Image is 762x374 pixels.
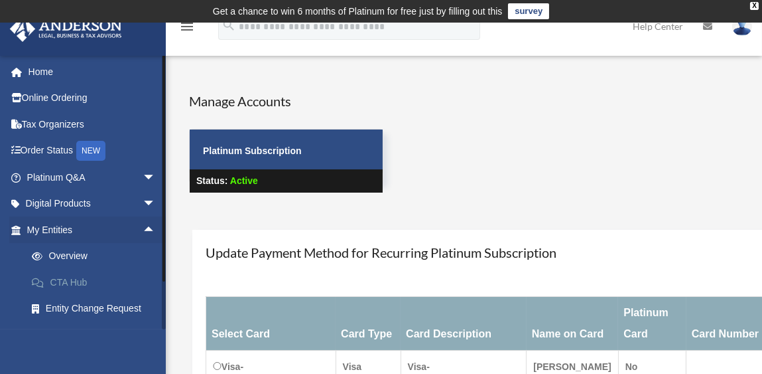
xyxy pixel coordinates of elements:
[230,175,258,186] span: Active
[196,175,227,186] strong: Status:
[9,191,176,217] a: Digital Productsarrow_drop_down
[618,297,686,351] th: Platinum Card
[143,164,169,191] span: arrow_drop_down
[179,23,195,35] a: menu
[222,18,236,33] i: search
[76,141,105,161] div: NEW
[143,191,169,218] span: arrow_drop_down
[336,297,401,351] th: Card Type
[206,297,336,351] th: Select Card
[401,297,527,351] th: Card Description
[9,85,176,112] a: Online Ordering
[19,243,176,270] a: Overview
[213,3,503,19] div: Get a chance to win 6 months of Platinum for free just by filling out this
[9,111,176,138] a: Tax Organizers
[143,217,169,244] span: arrow_drop_up
[9,138,176,165] a: Order StatusNEW
[19,296,176,322] a: Entity Change Request
[203,145,302,156] strong: Platinum Subscription
[527,297,618,351] th: Name on Card
[750,2,759,10] div: close
[9,164,176,191] a: Platinum Q&Aarrow_drop_down
[6,16,126,42] img: Anderson Advisors Platinum Portal
[189,92,383,110] h4: Manage Accounts
[9,217,176,243] a: My Entitiesarrow_drop_up
[19,269,176,296] a: CTA Hub
[732,17,752,36] img: User Pic
[179,19,195,35] i: menu
[508,3,549,19] a: survey
[19,322,176,348] a: Binder Walkthrough
[9,58,176,85] a: Home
